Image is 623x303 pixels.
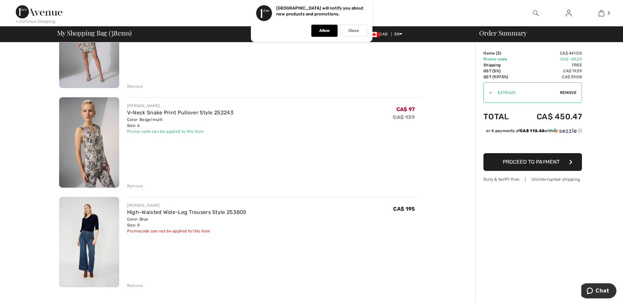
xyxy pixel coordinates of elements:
img: Sezzle [553,128,577,134]
div: Color: Beige/multi Size: 6 [127,117,234,128]
td: QST (9.975%) [483,74,519,80]
td: Items ( ) [483,50,519,56]
div: Promo code can be applied to this item [127,128,234,134]
input: Promo code [492,83,560,103]
a: High-Waisted Wide-Leg Trousers Style 253805 [127,209,247,215]
span: CA$ 97 [396,106,415,112]
img: High-Waisted Wide-Leg Trousers Style 253805 [59,197,119,287]
a: Sign In [561,9,577,17]
div: Remove [127,83,143,89]
div: Duty & tariff-free | Uninterrupted shipping [483,176,582,182]
td: Total [483,105,519,128]
img: V-Neck Snake Print Pullover Style 252243 [59,97,119,188]
span: 3 [608,10,610,16]
div: [PERSON_NAME] [127,103,234,109]
div: or 4 payments of with [486,128,582,134]
span: CAD [369,32,390,36]
td: CA$ 39.08 [519,74,582,80]
p: Close [348,28,359,33]
span: CA$ 195 [393,206,415,212]
div: ✔ [484,90,492,96]
div: [PERSON_NAME] [127,202,247,208]
span: CA$ 112.62 [520,128,544,133]
div: Remove [127,283,143,289]
a: V-Neck Snake Print Pullover Style 252243 [127,109,234,116]
iframe: Opens a widget where you can chat to one of our agents [581,283,616,300]
p: [GEOGRAPHIC_DATA] will notify you about new products and promotions. [276,6,364,16]
td: CA$ 441.00 [519,50,582,56]
img: search the website [533,9,539,17]
span: 3 [111,28,114,36]
td: Promo code [483,56,519,62]
div: Remove [127,183,143,189]
img: Canadian Dollar [369,32,379,37]
div: Order Summary [471,30,619,36]
div: or 4 payments ofCA$ 112.62withSezzle Click to learn more about Sezzle [483,128,582,136]
td: Free [519,62,582,68]
a: 3 [585,9,617,17]
div: < Continue Shopping [16,18,56,24]
span: My Shopping Bag ( Items) [57,30,132,36]
div: Color: Blue Size: S [127,216,247,228]
div: Promocode can not be applied to this item [127,228,247,234]
button: Proceed to Payment [483,153,582,171]
td: CA$ 19.59 [519,68,582,74]
img: 1ère Avenue [16,5,62,18]
td: CA$ 450.47 [519,105,582,128]
span: 3 [497,51,500,56]
img: My Bag [599,9,604,17]
span: EN [394,32,403,36]
span: Proceed to Payment [503,159,560,165]
td: CA$ -49.20 [519,56,582,62]
td: Shipping [483,62,519,68]
td: GST (5%) [483,68,519,74]
p: Allow [319,28,330,33]
s: CA$ 139 [393,114,415,120]
iframe: PayPal-paypal [483,136,582,151]
span: Remove [560,90,576,96]
img: My Info [566,9,571,17]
